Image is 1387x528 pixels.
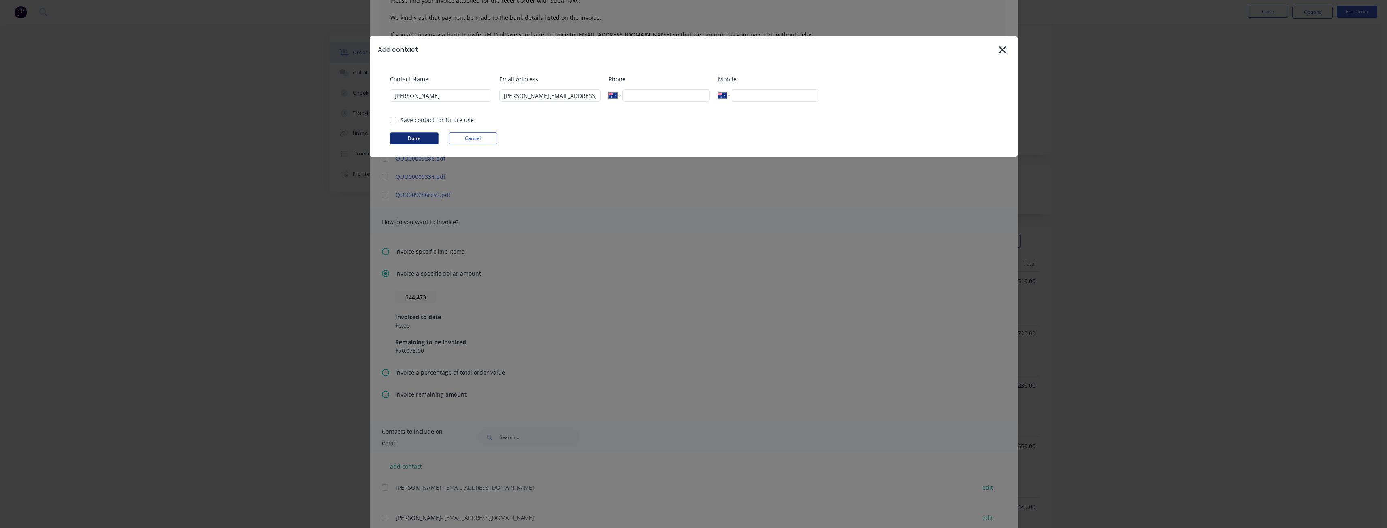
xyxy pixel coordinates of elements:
[390,75,491,83] label: Contact Name
[499,75,601,83] label: Email Address
[401,116,474,124] div: Save contact for future use
[609,75,710,83] label: Phone
[378,45,418,55] div: Add contact
[718,75,819,83] label: Mobile
[449,132,497,144] button: Cancel
[390,132,439,144] button: Done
